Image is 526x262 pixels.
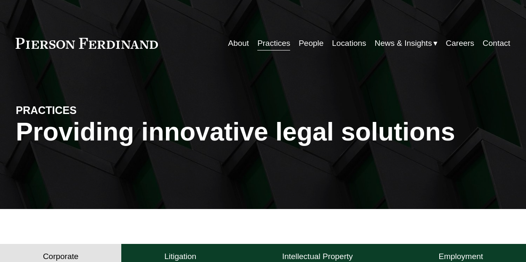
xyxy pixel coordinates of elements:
[282,251,353,262] h4: Intellectual Property
[332,35,366,51] a: Locations
[375,35,438,51] a: folder dropdown
[375,36,432,50] span: News & Insights
[257,35,290,51] a: Practices
[16,117,510,147] h1: Providing innovative legal solutions
[299,35,323,51] a: People
[228,35,249,51] a: About
[439,251,483,262] h4: Employment
[164,251,196,262] h4: Litigation
[16,104,139,117] h4: PRACTICES
[483,35,510,51] a: Contact
[43,251,78,262] h4: Corporate
[446,35,475,51] a: Careers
